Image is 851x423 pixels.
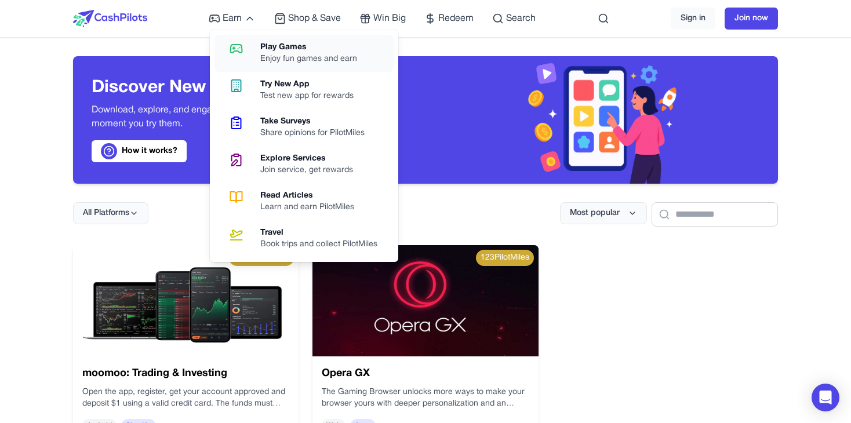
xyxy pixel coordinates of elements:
div: Book trips and collect PilotMiles [260,239,387,250]
img: CashPilots Logo [73,10,147,27]
span: Earn [223,12,242,25]
span: Redeem [438,12,474,25]
button: All Platforms [73,202,148,224]
a: Search [492,12,536,25]
span: Search [506,12,536,25]
span: All Platforms [83,207,129,219]
a: Win Big [359,12,406,25]
a: How it works? [92,140,187,162]
a: Play GamesEnjoy fun games and earn [214,35,394,72]
div: Try New App [260,79,363,90]
div: Share opinions for PilotMiles [260,127,374,139]
a: Read ArticlesLearn and earn PilotMiles [214,183,394,220]
div: Learn and earn PilotMiles [260,202,363,213]
div: Read Articles [260,190,363,202]
button: Most popular [560,202,647,224]
div: Explore Services [260,153,362,165]
div: Open Intercom Messenger [812,384,839,411]
div: Take Surveys [260,116,374,127]
span: Win Big [373,12,406,25]
span: Most popular [570,207,620,219]
a: TravelBook trips and collect PilotMiles [214,220,394,257]
img: 7c352bea-18c7-4f77-ab33-4bc671990539.webp [73,245,299,356]
div: Travel [260,227,387,239]
div: Test new app for rewards [260,90,363,102]
a: Shop & Save [274,12,341,25]
div: Play Games [260,42,366,53]
div: Enjoy fun games and earn [260,53,366,65]
h3: Discover New Apps. Earn Instantly. [92,78,407,99]
div: Join service, get rewards [260,165,362,176]
a: Redeem [424,12,474,25]
p: The Gaming Browser unlocks more ways to make your browser yours with deeper personalization and a... [322,386,529,410]
a: Sign in [671,8,715,30]
div: 123 PilotMiles [476,250,534,266]
h3: Opera GX [322,366,529,382]
a: Earn [209,12,256,25]
p: Open the app, register, get your account approved and deposit $1 using a valid credit card. The f... [82,386,289,410]
img: 87ef8a01-ce4a-4a8e-a49b-e11f102f1b08.webp [312,245,538,356]
a: Join now [725,8,778,30]
p: Download, explore, and engage with trending apps, get rewarded the moment you try them. [92,103,407,131]
img: Header decoration [512,56,691,184]
h3: moomoo: Trading & Investing [82,366,289,382]
a: Take SurveysShare opinions for PilotMiles [214,109,394,146]
a: Try New AppTest new app for rewards [214,72,394,109]
a: Explore ServicesJoin service, get rewards [214,146,394,183]
span: Shop & Save [288,12,341,25]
